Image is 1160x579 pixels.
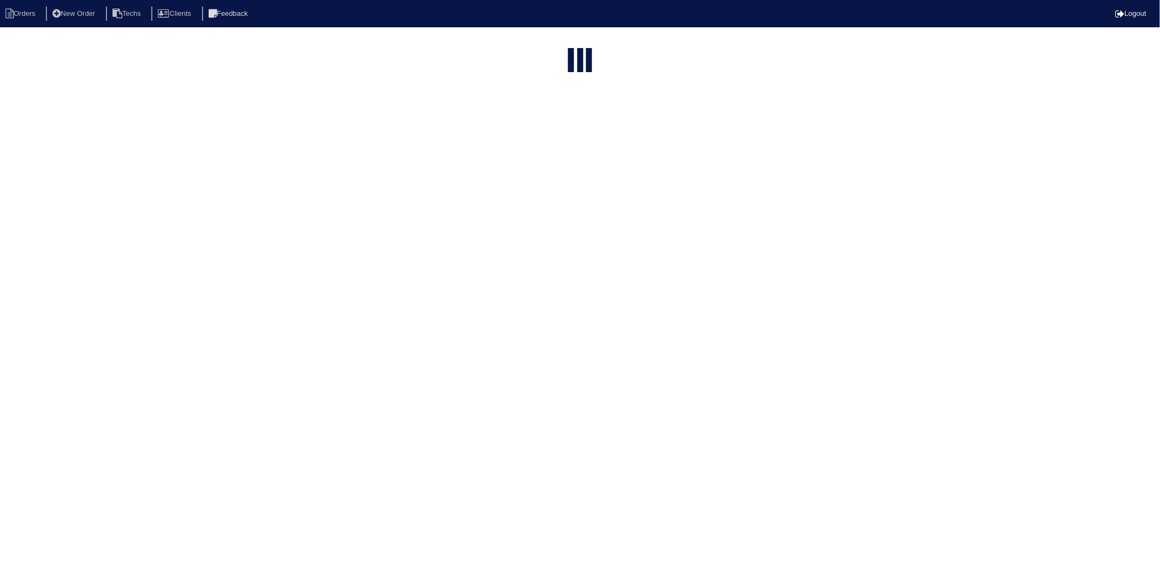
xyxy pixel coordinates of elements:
li: Clients [151,7,200,21]
li: Techs [106,7,150,21]
a: Techs [106,9,150,17]
div: loading... [577,48,583,74]
li: New Order [46,7,104,21]
a: Clients [151,9,200,17]
a: New Order [46,9,104,17]
li: Feedback [202,7,257,21]
a: Logout [1115,9,1146,17]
